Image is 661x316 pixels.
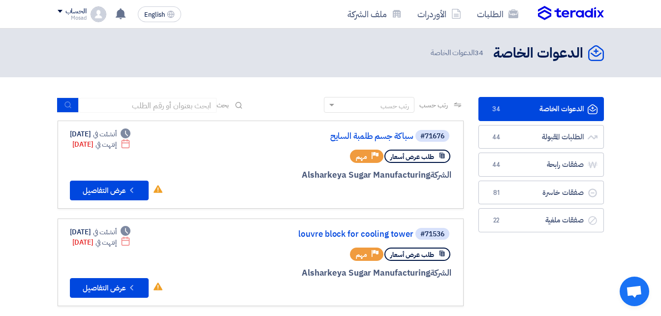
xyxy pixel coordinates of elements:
span: إنتهت في [95,237,117,248]
span: الشركة [430,267,451,279]
a: سباكة جسم طلمبة السايح [217,132,413,141]
a: صفقات رابحة44 [478,153,604,177]
button: عرض التفاصيل [70,181,149,200]
a: صفقات خاسرة81 [478,181,604,205]
div: #71676 [420,133,444,140]
span: 81 [491,188,503,198]
span: 34 [491,104,503,114]
a: الدعوات الخاصة34 [478,97,604,121]
a: الطلبات [469,2,526,26]
a: ملف الشركة [340,2,409,26]
a: louvre block for cooling tower [217,230,413,239]
h2: الدعوات الخاصة [493,44,583,63]
div: Alsharkeya Sugar Manufacturing [215,169,451,182]
input: ابحث بعنوان أو رقم الطلب [79,98,217,113]
span: طلب عرض أسعار [390,152,434,161]
img: Teradix logo [538,6,604,21]
a: صفقات ملغية22 [478,208,604,232]
span: بحث [217,100,229,110]
span: الدعوات الخاصة [431,47,485,59]
span: مهم [356,250,367,259]
div: Open chat [620,277,649,306]
span: مهم [356,152,367,161]
a: الأوردرات [409,2,469,26]
span: الشركة [430,169,451,181]
span: English [144,11,165,18]
div: [DATE] [70,129,131,139]
div: رتب حسب [380,101,409,111]
span: إنتهت في [95,139,117,150]
span: أنشئت في [93,129,117,139]
div: Alsharkeya Sugar Manufacturing [215,267,451,280]
div: [DATE] [70,227,131,237]
button: عرض التفاصيل [70,278,149,298]
span: 44 [491,160,503,170]
span: أنشئت في [93,227,117,237]
div: الحساب [65,7,87,16]
span: 44 [491,132,503,142]
span: 22 [491,216,503,225]
span: رتب حسب [419,100,447,110]
span: طلب عرض أسعار [390,250,434,259]
div: Mosad [58,15,87,21]
img: profile_test.png [91,6,106,22]
span: 34 [474,47,483,58]
div: [DATE] [72,237,131,248]
div: #71536 [420,231,444,238]
div: [DATE] [72,139,131,150]
a: الطلبات المقبولة44 [478,125,604,149]
button: English [138,6,181,22]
